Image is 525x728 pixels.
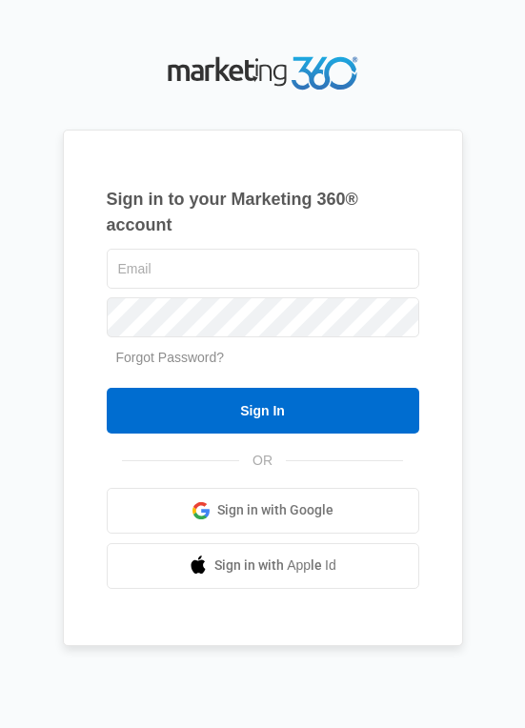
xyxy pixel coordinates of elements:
[217,500,333,520] span: Sign in with Google
[214,556,336,576] span: Sign in with Apple Id
[116,350,225,365] a: Forgot Password?
[107,543,419,589] a: Sign in with Apple Id
[107,187,419,238] h1: Sign in to your Marketing 360® account
[107,249,419,289] input: Email
[107,488,419,534] a: Sign in with Google
[239,451,286,471] span: OR
[107,388,419,434] input: Sign In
